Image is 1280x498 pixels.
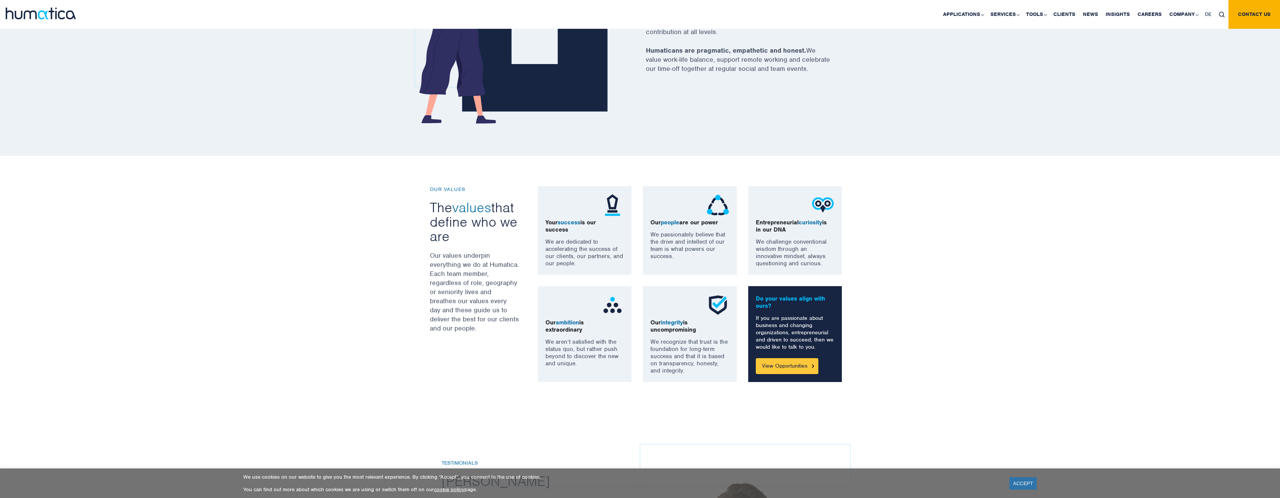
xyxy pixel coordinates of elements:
span: curiosity [799,219,822,226]
strong: Humaticans are pragmatic, empathetic and honest. [646,46,806,55]
img: search_icon [1219,12,1225,17]
span: DE [1205,11,1211,17]
span: values [452,199,491,216]
p: Our are our power [650,219,729,226]
p: We passionately believe that the drive and intellect of our team is what powers our success. [650,231,729,260]
p: We use cookies on our website to give you the most relevant experience. By clicking “Accept”, you... [243,474,1000,480]
p: Our is uncompromising [650,319,729,334]
p: We are dedicated to accelerating the success of our clients, our partners, and our people. [545,238,624,267]
img: logo [6,8,76,19]
h3: The that define who we are [430,200,519,243]
p: Do your values align with ours? [756,295,835,310]
a: View Opportunities [756,358,818,374]
span: success [558,219,580,226]
p: We value work-life balance, support remote working and celebrate our time-off together at regular... [646,46,851,83]
p: We recognize that trust is the foundation for long-term success and that it is based on transpare... [650,338,729,374]
p: You can find out more about which cookies we are using or switch them off on our page. [243,486,1000,493]
h6: Testimonials [442,460,651,467]
img: Button [812,364,814,368]
p: If you are passionate about business and changing organizations, entrepreneurial and driven to su... [756,315,835,351]
img: ico [601,294,624,316]
p: We aren’t satisfied with the status quo, but rather push beyond to discover the new and unique. [545,338,624,367]
span: ambition [556,319,579,326]
p: Your is our success [545,219,624,233]
img: ico [812,194,834,216]
p: Our values underpin everything we do at Humatica. Each team member, regardless of role, geography... [430,251,519,333]
span: people [661,219,679,226]
span: integrity [661,319,683,326]
img: ico [707,194,729,216]
p: Our is extraordinary [545,319,624,334]
p: We challenge conventional wisdom through an innovative mindset, always questioning and curious. [756,238,835,267]
a: cookie policy [434,486,464,493]
img: ico [601,194,624,216]
a: ACCEPT [1009,477,1037,490]
img: ico [707,294,729,316]
p: OUR VALUES [430,186,519,193]
p: Entrepreneurial is in our DNA [756,219,835,233]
